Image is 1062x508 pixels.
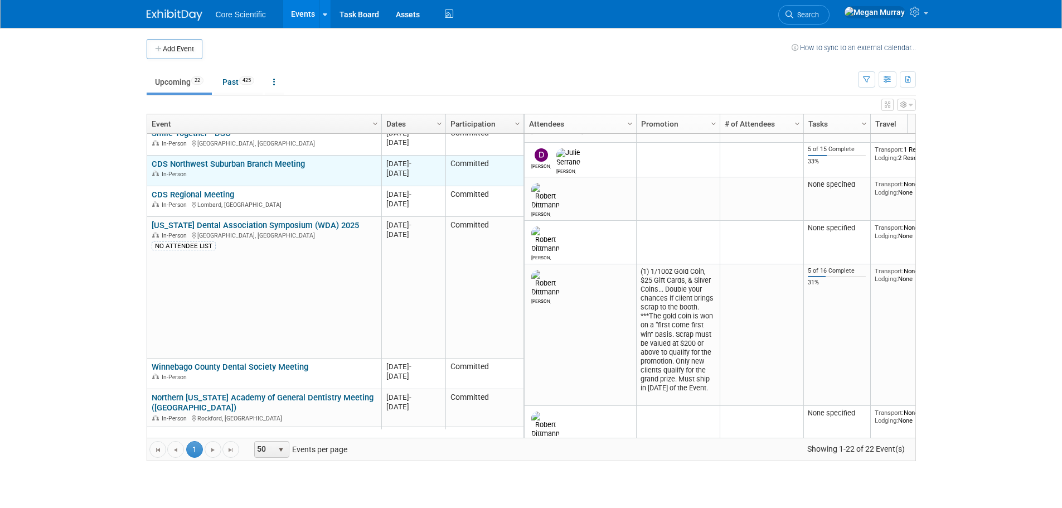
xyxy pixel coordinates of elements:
span: Column Settings [793,119,802,128]
a: Travel [875,114,952,133]
span: Search [793,11,819,19]
a: Smile Together - DSO [152,128,231,138]
div: [DATE] [386,371,440,381]
span: Go to the next page [208,446,217,454]
a: Column Settings [858,114,870,131]
div: [DATE] [386,230,440,239]
div: None None [875,409,955,425]
div: Robert Dittmann [531,210,551,217]
td: Committed [445,125,523,156]
span: Go to the last page [226,446,235,454]
a: Tasks [808,114,863,133]
img: ExhibitDay [147,9,202,21]
div: [DATE] [386,199,440,209]
a: Go to the last page [222,441,239,458]
div: [DATE] [386,220,440,230]
a: Winnebago County Dental Society Meeting [152,362,308,372]
span: Lodging: [875,188,898,196]
a: Column Settings [791,114,803,131]
div: [DATE] [386,362,440,371]
span: Column Settings [625,119,634,128]
td: Committed [445,186,523,217]
span: 425 [239,76,254,85]
a: Upcoming22 [147,71,212,93]
img: In-Person Event [152,374,159,379]
div: None None [875,267,955,283]
div: [DATE] [386,190,440,199]
span: Column Settings [709,119,718,128]
span: Transport: [875,224,904,231]
div: None None [875,180,955,196]
span: - [409,362,411,371]
div: Rockford, [GEOGRAPHIC_DATA] [152,413,376,423]
a: Search [778,5,830,25]
img: Robert Dittmann [531,270,560,297]
div: [GEOGRAPHIC_DATA], [GEOGRAPHIC_DATA] [152,138,376,148]
img: Robert Dittmann [531,412,560,438]
div: None specified [808,224,866,233]
img: In-Person Event [152,232,159,238]
a: Go to the first page [149,441,166,458]
div: None specified [808,180,866,189]
span: 22 [191,76,203,85]
div: None specified [808,409,866,418]
span: In-Person [162,201,190,209]
img: In-Person Event [152,140,159,146]
a: Column Settings [624,114,636,131]
span: Transport: [875,409,904,417]
span: Column Settings [435,119,444,128]
span: 50 [255,442,274,457]
a: Column Settings [369,114,381,131]
div: NO ATTENDEE LIST [152,241,216,250]
a: CDS Regional Meeting [152,190,234,200]
img: Robert Dittmann [531,183,560,210]
a: Northern [US_STATE] Academy of General Dentistry Meeting ([GEOGRAPHIC_DATA]) [152,393,374,413]
span: Transport: [875,267,904,275]
img: Megan Murray [844,6,905,18]
div: [DATE] [386,393,440,402]
span: In-Person [162,232,190,239]
span: - [409,393,411,401]
div: 33% [808,158,866,166]
a: Column Settings [511,114,523,131]
a: # of Attendees [725,114,796,133]
img: Dan Boro [535,148,548,162]
span: Column Settings [371,119,380,128]
span: Transport: [875,180,904,188]
div: Dan Boro [531,162,551,169]
span: Column Settings [513,119,522,128]
td: (1) 1/10oz Gold Coin, $25 Gift Cards, & Silver Coins... Double your chances if client brings scra... [636,264,720,406]
span: In-Person [162,171,190,178]
button: Add Event [147,39,202,59]
td: Committed [445,359,523,389]
img: In-Person Event [152,201,159,207]
span: - [409,159,411,168]
div: 1 Reservation 2 Reservations [875,146,955,162]
div: Lombard, [GEOGRAPHIC_DATA] [152,200,376,209]
img: Julie Serrano [556,148,580,166]
a: Event [152,114,374,133]
div: 31% [808,279,866,287]
div: None None [875,224,955,240]
a: Column Settings [707,114,720,131]
td: Committed [445,389,523,427]
div: Robert Dittmann [531,297,551,304]
td: Committed [445,156,523,186]
span: In-Person [162,140,190,147]
div: [DATE] [386,168,440,178]
span: Column Settings [860,119,869,128]
span: - [409,221,411,229]
div: [DATE] [386,159,440,168]
span: Go to the first page [153,446,162,454]
div: Julie Serrano [556,167,576,174]
div: [DATE] [386,138,440,147]
div: [DATE] [386,402,440,412]
span: Lodging: [875,417,898,424]
a: How to sync to an external calendar... [792,43,916,52]
span: select [277,446,285,454]
a: Go to the previous page [167,441,184,458]
span: In-Person [162,374,190,381]
a: Past425 [214,71,263,93]
span: Lodging: [875,154,898,162]
a: Dates [386,114,438,133]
